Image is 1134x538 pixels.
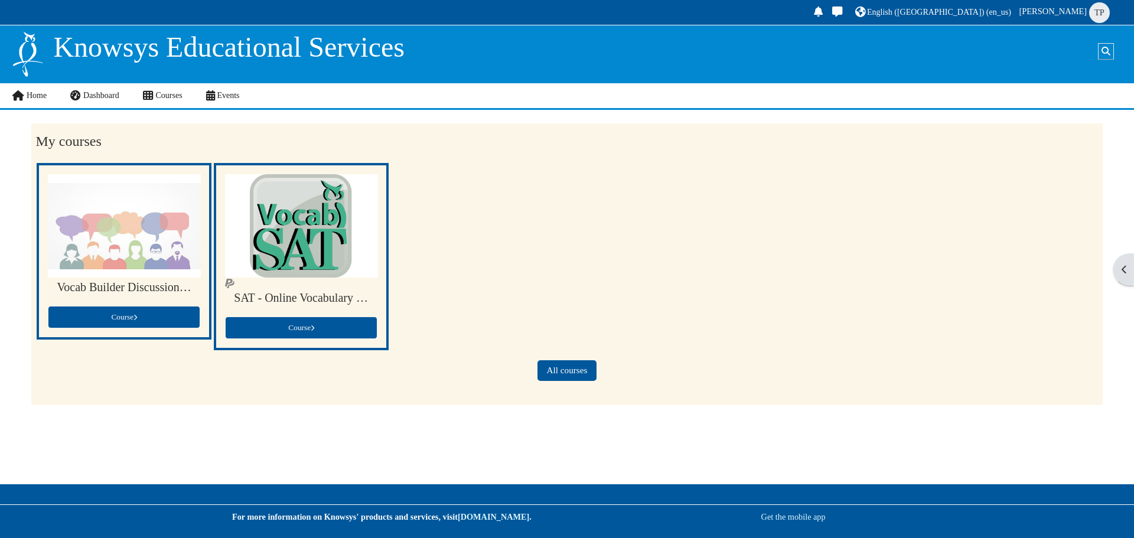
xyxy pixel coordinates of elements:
[53,30,405,64] p: Knowsys Educational Services
[1089,2,1110,23] span: Tran Phan
[57,281,191,294] a: Vocab Builder Discussion Forum
[867,8,1011,17] span: English ([GEOGRAPHIC_DATA]) ‎(en_us)‎
[83,91,119,100] span: Dashboard
[131,83,194,108] a: Courses
[194,83,252,108] a: Events
[537,360,596,381] a: All courses
[288,323,314,332] span: Course
[225,317,377,339] a: Course
[225,279,234,288] img: PayPal
[831,6,844,17] i: Toggle messaging drawer
[1017,1,1113,24] a: User menu
[1019,6,1087,16] span: [PERSON_NAME]
[234,291,369,305] a: SAT - Online Vocabulary Builder
[810,4,827,22] div: Show notification window with no new notifications
[853,4,1013,22] a: English ([GEOGRAPHIC_DATA]) ‎(en_us)‎
[11,83,251,108] nav: Site links
[11,30,44,78] img: Logo
[35,133,1098,150] h2: My courses
[217,91,239,100] span: Events
[155,91,182,100] span: Courses
[48,306,200,328] a: Course
[829,4,847,22] a: Toggle messaging drawer There are 0 unread conversations
[232,512,532,521] strong: For more information on Knowsys' products and services, visit .
[458,512,529,521] a: [DOMAIN_NAME]
[112,312,138,321] span: Course
[27,91,47,100] span: Home
[58,83,131,108] a: Dashboard
[761,512,826,521] a: Get the mobile app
